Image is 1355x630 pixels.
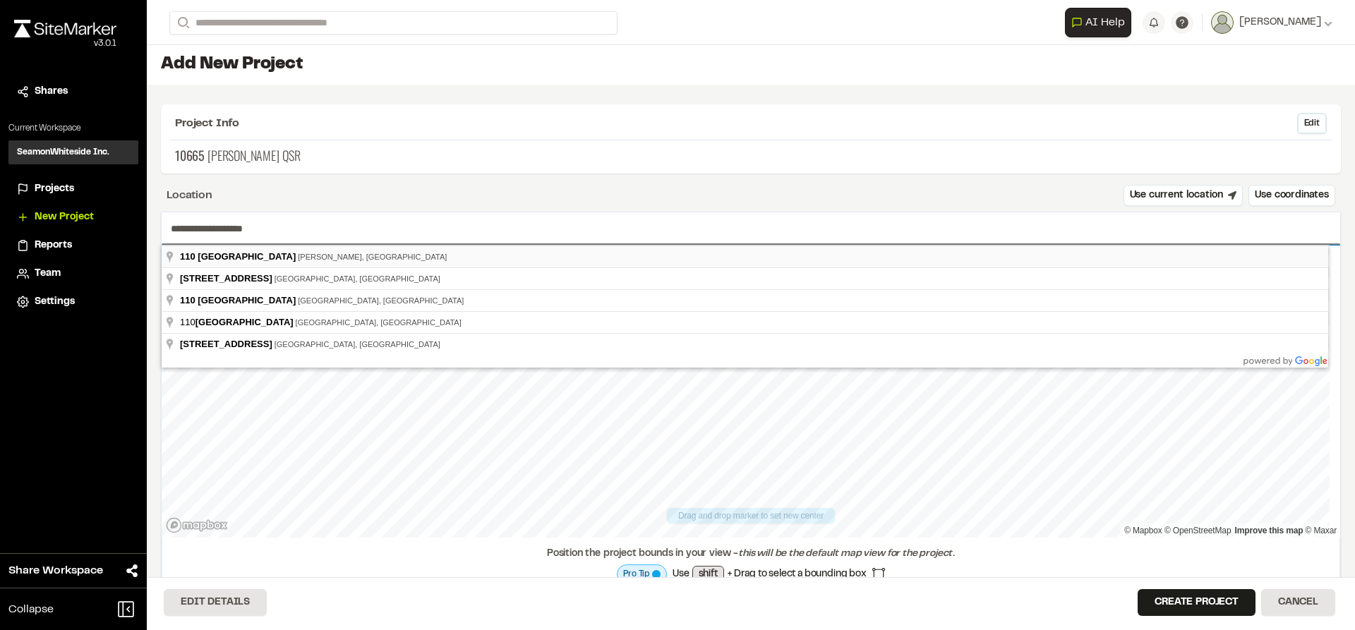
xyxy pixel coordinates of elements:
h3: SeamonWhiteside Inc. [17,146,109,159]
span: Pro Tip [623,568,649,581]
a: Maxar [1306,526,1337,535]
span: Collapse [8,601,54,618]
div: Use + Drag to select a bounding box [617,564,885,584]
p: Current Workspace [8,122,138,135]
img: rebrand.png [14,20,116,37]
span: 110 [180,251,195,262]
img: User [1211,11,1234,34]
span: 10665 [175,146,205,165]
span: [GEOGRAPHIC_DATA], [GEOGRAPHIC_DATA] [275,274,440,283]
span: [GEOGRAPHIC_DATA], [GEOGRAPHIC_DATA] [298,296,464,305]
button: Use coordinates [1248,185,1335,206]
span: AI Help [1085,14,1125,31]
span: [PERSON_NAME] [1239,15,1321,30]
span: Project Info [175,115,239,132]
button: Search [169,11,195,35]
span: Shares [35,84,68,99]
span: 110 [180,317,296,327]
a: Reports [17,238,130,253]
span: Share Workspace [8,562,103,579]
a: OpenStreetMap [1164,526,1231,535]
div: Map layer is currently processing to full resolution [617,564,667,584]
span: [GEOGRAPHIC_DATA], [GEOGRAPHIC_DATA] [275,340,440,349]
span: [GEOGRAPHIC_DATA] [198,295,296,305]
span: Map layer is currently processing to full resolution [652,570,661,578]
div: Oh geez...please don't... [14,37,116,50]
div: Open AI Assistant [1065,8,1137,37]
span: Reports [35,238,72,253]
a: Shares [17,84,130,99]
span: Settings [35,294,75,310]
span: this will be the default map view for the project. [738,550,955,558]
a: Map feedback [1235,526,1303,535]
p: [PERSON_NAME] QSR [175,146,1327,165]
div: Position the project bounds in your view - [171,546,1331,562]
span: 110 [180,295,195,305]
span: New Project [35,210,94,225]
span: [STREET_ADDRESS] [180,273,272,284]
a: Mapbox logo [166,517,228,533]
h1: Add New Project [161,54,1341,76]
button: Cancel [1261,589,1335,616]
canvas: Map [162,245,1330,538]
a: Team [17,266,130,281]
button: [PERSON_NAME] [1211,11,1332,34]
button: Create Project [1138,589,1255,616]
button: Open AI Assistant [1065,8,1131,37]
a: New Project [17,210,130,225]
div: Location [167,187,212,204]
span: [STREET_ADDRESS] [180,339,272,349]
button: Edit Details [164,589,267,616]
a: Settings [17,294,130,310]
span: [GEOGRAPHIC_DATA] [195,317,294,327]
a: Mapbox [1124,526,1162,535]
span: Projects [35,181,74,197]
span: [PERSON_NAME], [GEOGRAPHIC_DATA] [298,253,447,261]
a: Projects [17,181,130,197]
span: [GEOGRAPHIC_DATA], [GEOGRAPHIC_DATA] [296,318,462,327]
span: [GEOGRAPHIC_DATA] [198,251,296,262]
span: Team [35,266,61,281]
button: Use current location [1124,185,1243,206]
button: Edit [1297,113,1327,134]
span: shift [692,566,724,583]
